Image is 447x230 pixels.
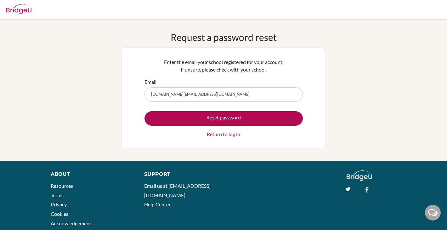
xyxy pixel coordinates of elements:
[51,183,73,189] a: Resources
[6,4,31,14] img: Bridge-U
[144,111,303,126] button: Reset password
[51,201,67,207] a: Privacy
[144,170,217,178] div: Support
[51,220,93,226] a: Acknowledgements
[144,78,156,86] label: Email
[51,211,68,217] a: Cookies
[347,170,372,181] img: logo_white@2x-f4f0deed5e89b7ecb1c2cc34c3e3d731f90f0f143d5ea2071677605dd97b5244.png
[15,4,30,10] span: ヘルプ
[207,130,240,138] a: Return to log in
[51,170,130,178] div: About
[171,32,277,43] h1: Request a password reset
[144,58,303,73] p: Enter the email your school registered for your account. If unsure, please check with your school.
[144,183,211,198] a: Email us at [EMAIL_ADDRESS][DOMAIN_NAME]
[51,192,64,198] a: Terms
[144,201,171,207] a: Help Center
